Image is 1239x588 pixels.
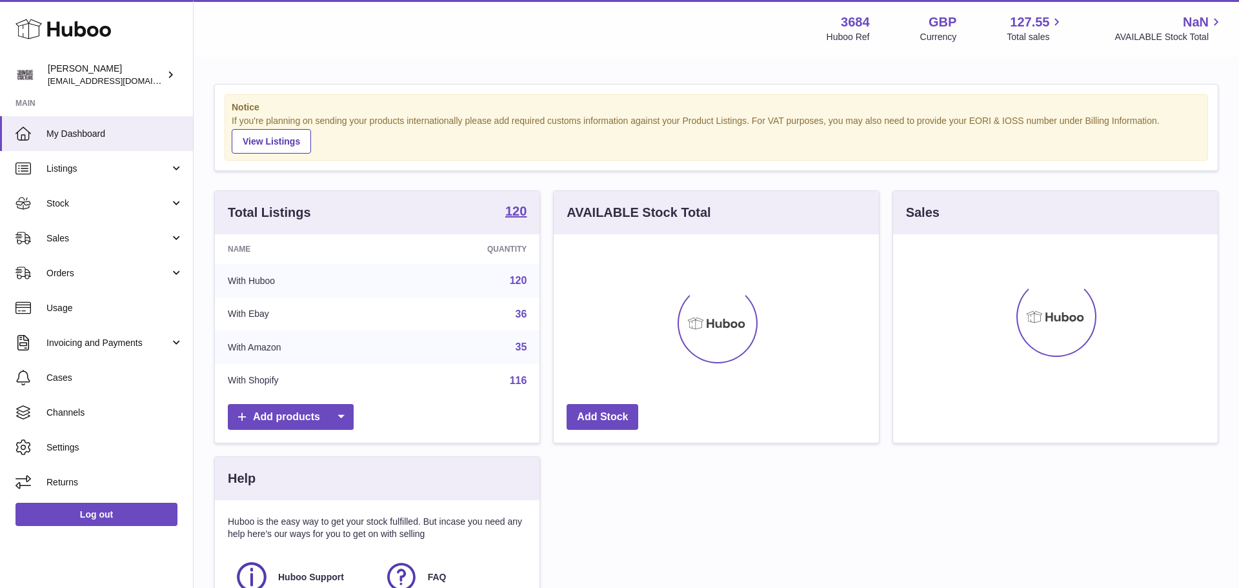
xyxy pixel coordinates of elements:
span: Total sales [1007,31,1064,43]
img: theinternationalventure@gmail.com [15,65,35,85]
a: 120 [505,205,527,220]
span: FAQ [428,571,447,583]
h3: Sales [906,204,940,221]
a: View Listings [232,129,311,154]
span: Returns [46,476,183,489]
strong: 3684 [841,14,870,31]
strong: GBP [929,14,956,31]
span: My Dashboard [46,128,183,140]
strong: Notice [232,101,1201,114]
a: Add products [228,404,354,431]
th: Quantity [392,234,539,264]
h3: AVAILABLE Stock Total [567,204,710,221]
a: 116 [510,375,527,386]
strong: 120 [505,205,527,218]
span: Usage [46,302,183,314]
div: [PERSON_NAME] [48,63,164,87]
div: Currency [920,31,957,43]
h3: Total Listings [228,204,311,221]
a: 120 [510,275,527,286]
span: Channels [46,407,183,419]
td: With Ebay [215,298,392,331]
h3: Help [228,470,256,487]
div: If you're planning on sending your products internationally please add required customs informati... [232,115,1201,154]
span: AVAILABLE Stock Total [1114,31,1224,43]
span: [EMAIL_ADDRESS][DOMAIN_NAME] [48,76,190,86]
a: Add Stock [567,404,638,431]
a: Log out [15,503,177,526]
td: With Amazon [215,330,392,364]
td: With Shopify [215,364,392,398]
a: 36 [516,309,527,319]
td: With Huboo [215,264,392,298]
span: NaN [1183,14,1209,31]
span: Sales [46,232,170,245]
span: Huboo Support [278,571,344,583]
span: Cases [46,372,183,384]
a: 35 [516,341,527,352]
p: Huboo is the easy way to get your stock fulfilled. But incase you need any help here's our ways f... [228,516,527,540]
a: NaN AVAILABLE Stock Total [1114,14,1224,43]
div: Huboo Ref [827,31,870,43]
th: Name [215,234,392,264]
span: 127.55 [1010,14,1049,31]
a: 127.55 Total sales [1007,14,1064,43]
span: Listings [46,163,170,175]
span: Settings [46,441,183,454]
span: Invoicing and Payments [46,337,170,349]
span: Orders [46,267,170,279]
span: Stock [46,198,170,210]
